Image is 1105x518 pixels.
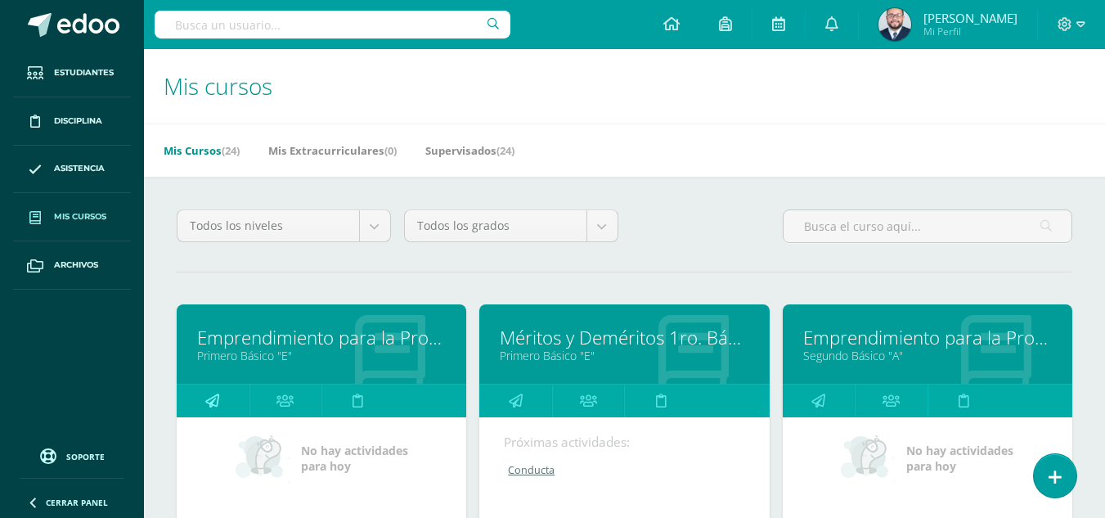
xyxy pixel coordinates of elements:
span: Cerrar panel [46,497,108,508]
a: Supervisados(24) [425,137,514,164]
span: Todos los niveles [190,210,347,241]
span: Disciplina [54,115,102,128]
span: (24) [222,143,240,158]
a: Mis cursos [13,193,131,241]
input: Busca un usuario... [155,11,510,38]
span: Estudiantes [54,66,114,79]
a: Primero Básico "E" [500,348,748,363]
img: no_activities_small.png [236,434,290,483]
span: No hay actividades para hoy [301,443,408,474]
a: Todos los grados [405,210,618,241]
a: Mis Cursos(24) [164,137,240,164]
a: Emprendimiento para la Productividad [803,325,1052,350]
span: [PERSON_NAME] [923,10,1017,26]
a: Asistencia [13,146,131,194]
a: Disciplina [13,97,131,146]
span: (0) [384,143,397,158]
a: Méritos y Deméritos 1ro. Básico "E" [500,325,748,350]
a: Emprendimiento para la Productividad [197,325,446,350]
span: Archivos [54,259,98,272]
span: No hay actividades para hoy [906,443,1013,474]
a: Conducta [504,463,746,477]
a: Segundo Básico "A" [803,348,1052,363]
span: Mi Perfil [923,25,1017,38]
a: Todos los niveles [177,210,390,241]
span: Mis cursos [164,70,272,101]
a: Archivos [13,241,131,290]
input: Busca el curso aquí... [784,210,1071,242]
span: (24) [496,143,514,158]
img: no_activities_small.png [841,434,895,483]
img: 6a2ad2c6c0b72cf555804368074c1b95.png [878,8,911,41]
a: Estudiantes [13,49,131,97]
a: Soporte [20,444,124,466]
a: Mis Extracurriculares(0) [268,137,397,164]
span: Soporte [66,451,105,462]
div: Próximas actividades: [504,434,744,451]
span: Asistencia [54,162,105,175]
span: Mis cursos [54,210,106,223]
span: Todos los grados [417,210,574,241]
a: Primero Básico "E" [197,348,446,363]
